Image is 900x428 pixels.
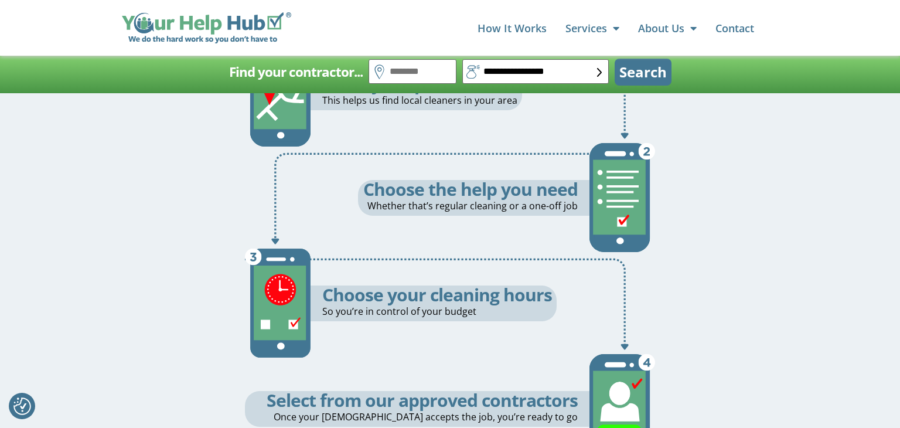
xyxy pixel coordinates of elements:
[322,93,523,108] p: This helps us find local cleaners in your area
[245,409,578,424] p: Once your [DEMOGRAPHIC_DATA] accepts the job, you’re ready to go
[322,304,557,319] p: So you’re in control of your budget
[358,180,578,198] h5: Choose the help you need
[589,124,655,271] img: Airbnb Cleaning Cambridge - How It Works Step 2
[13,398,31,415] img: Revisit consent button
[597,68,602,77] img: select-box-form.svg
[322,286,557,304] h5: Choose your cleaning hours
[358,198,578,213] p: Whether that’s regular cleaning or a one-off job
[615,59,671,86] button: Search
[478,16,547,40] a: How It Works
[715,16,754,40] a: Contact
[13,398,31,415] button: Consent Preferences
[565,16,619,40] a: Services
[229,60,363,84] h2: Find your contractor...
[303,16,754,40] nav: Menu
[122,12,291,44] img: Your Help Hub Wide Logo
[245,230,311,376] img: Airbnb Cleaning Cambridge - How It Works Step 3
[638,16,697,40] a: About Us
[245,391,578,409] h5: Select from our approved contractors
